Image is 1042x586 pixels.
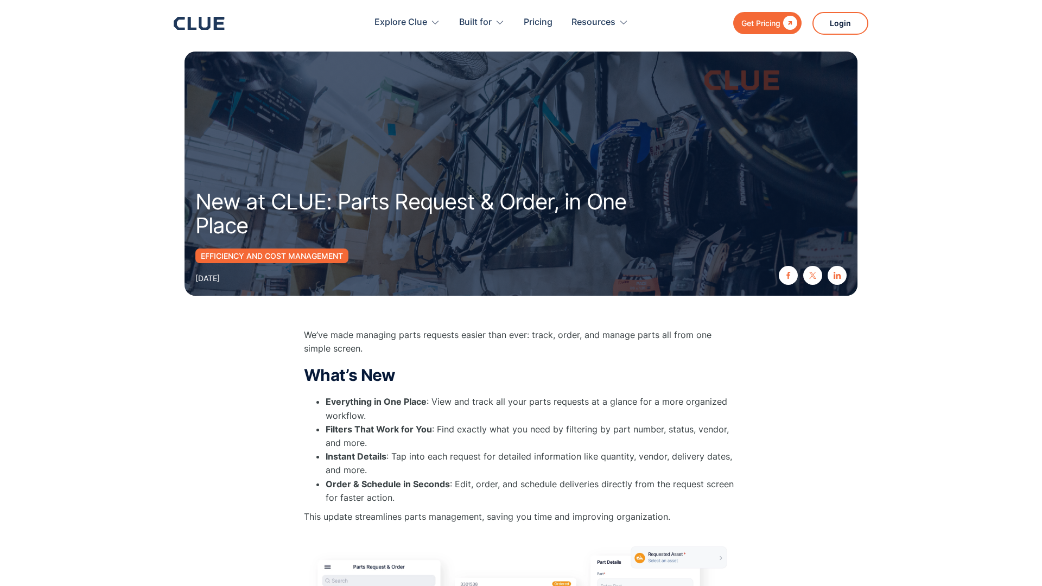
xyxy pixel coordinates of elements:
li: : Find exactly what you need by filtering by part number, status, vendor, and more. [326,423,738,450]
li: : Tap into each request for detailed information like quantity, vendor, delivery dates, and more. [326,450,738,477]
li: : Edit, order, and schedule deliveries directly from the request screen for faster action. [326,477,738,505]
strong: Instant Details [326,451,386,462]
div: Built for [459,5,492,40]
div: Built for [459,5,505,40]
div: Resources [571,5,615,40]
p: We’ve made managing parts requests easier than ever: track, order, and manage parts all from one ... [304,328,738,355]
a: Get Pricing [733,12,802,34]
a: Login [812,12,868,35]
div:  [780,16,797,30]
img: twitter X icon [809,272,816,279]
h1: New at CLUE: Parts Request & Order, in One Place [195,190,651,238]
div: [DATE] [195,271,220,285]
img: facebook icon [785,272,792,279]
img: linkedin icon [834,272,841,279]
a: Efficiency and Cost Management [195,249,348,263]
strong: Order & Schedule in Seconds [326,479,450,489]
strong: Filters That Work for You [326,424,432,435]
strong: What’s New [304,365,396,385]
strong: Everything in One Place [326,396,427,407]
p: This update streamlines parts management, saving you time and improving organization. [304,510,738,524]
div: Get Pricing [741,16,780,30]
a: Pricing [524,5,552,40]
li: : View and track all your parts requests at a glance for a more organized workflow. [326,395,738,422]
div: Explore Clue [374,5,427,40]
div: Explore Clue [374,5,440,40]
div: Resources [571,5,628,40]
